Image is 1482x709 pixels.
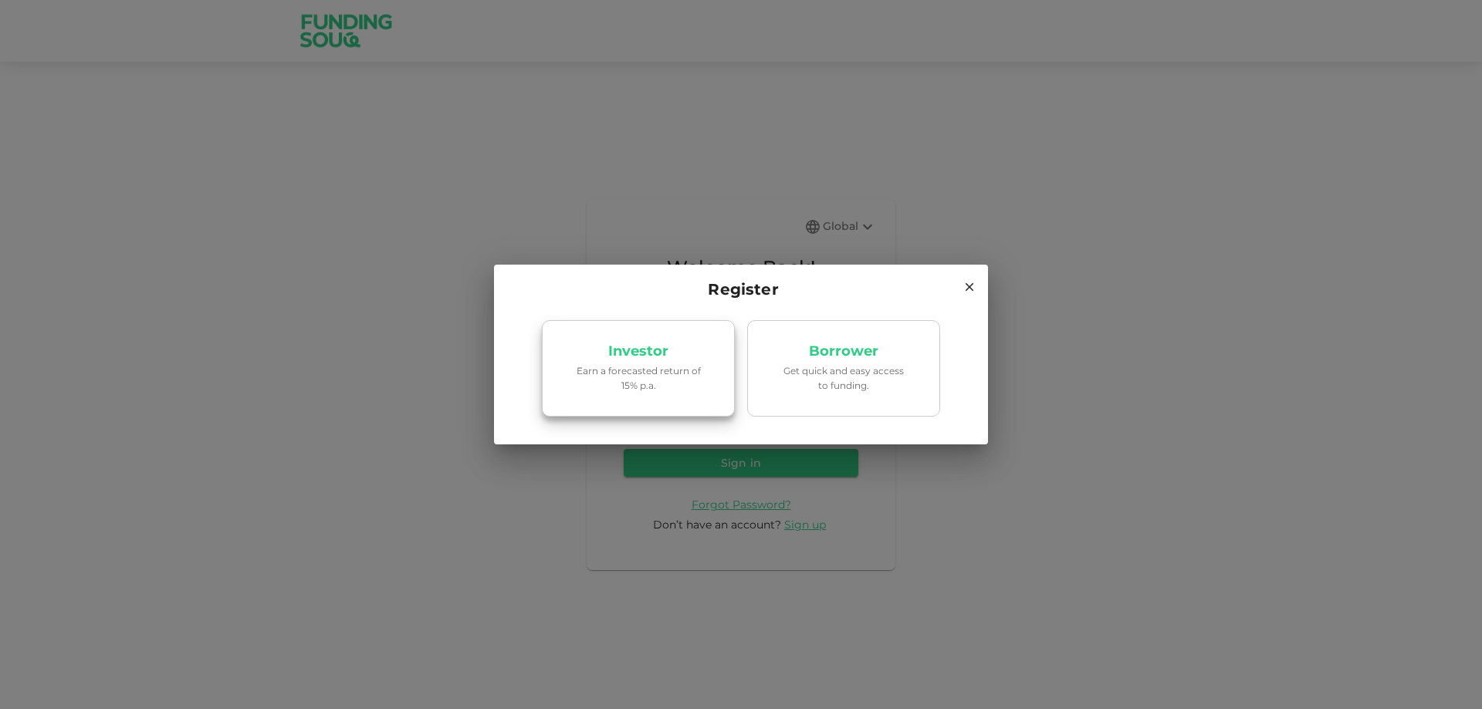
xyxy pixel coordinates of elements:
p: Borrower [809,344,878,359]
p: Get quick and easy access to funding. [778,363,909,393]
p: Earn a forecasted return of 15% p.a. [573,363,704,393]
p: Investor [608,344,668,359]
span: Register [703,277,778,302]
a: InvestorEarn a forecasted return of 15% p.a. [542,320,735,417]
a: BorrowerGet quick and easy access to funding. [747,320,940,417]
